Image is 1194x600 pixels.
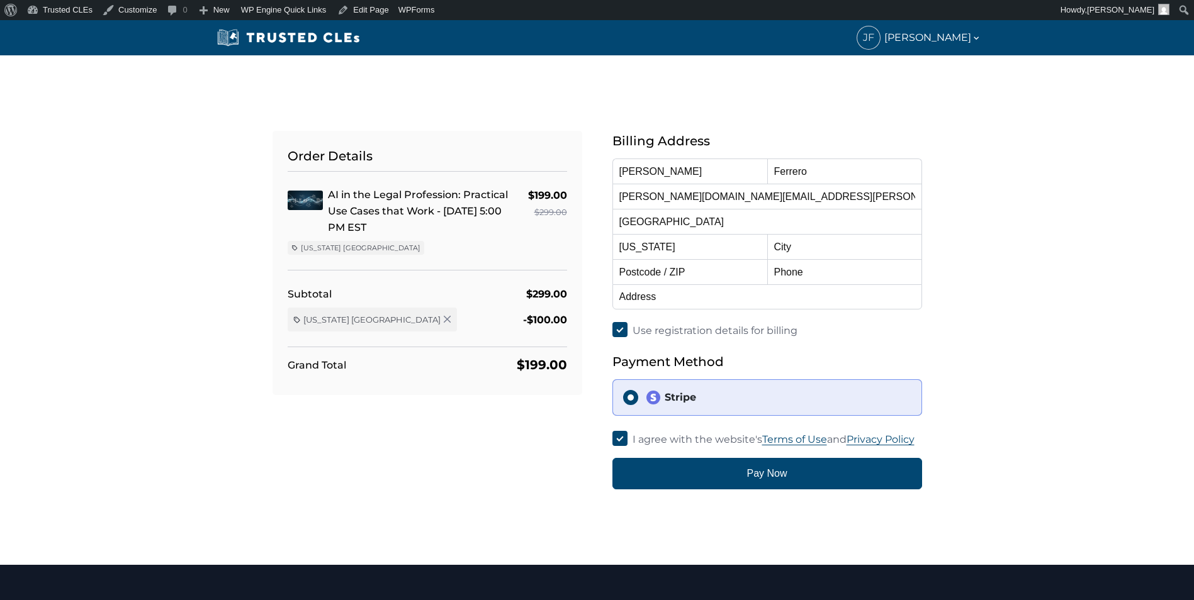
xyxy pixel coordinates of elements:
div: $199.00 [517,355,567,375]
div: -$100.00 [523,311,567,328]
span: [US_STATE] [GEOGRAPHIC_DATA] [301,243,420,253]
h5: Billing Address [612,131,922,151]
input: Last Name [767,158,922,184]
div: Grand Total [288,357,346,374]
div: Stripe [646,390,911,405]
span: [PERSON_NAME] [1087,5,1154,14]
h5: Payment Method [612,352,922,372]
input: Postcode / ZIP [612,259,767,284]
input: Phone [767,259,922,284]
img: Trusted CLEs [213,28,364,47]
span: [PERSON_NAME] [884,29,981,46]
button: Pay Now [612,458,922,489]
img: stripe [646,390,661,405]
span: [US_STATE] [GEOGRAPHIC_DATA] [303,314,441,325]
input: First Name [612,158,767,184]
div: $299.00 [528,204,567,221]
div: $299.00 [526,286,567,303]
div: Subtotal [288,286,332,303]
input: Address [612,284,922,309]
span: I agree with the website's and [633,433,915,445]
a: Terms of Use [762,433,827,445]
input: City [767,234,922,259]
a: Privacy Policy [847,433,915,445]
div: $199.00 [528,187,567,204]
img: AI in the Legal Profession: Practical Use Cases that Work - 10/15 - 5:00 PM EST [288,191,323,210]
a: AI in the Legal Profession: Practical Use Cases that Work - [DATE] 5:00 PM EST [328,189,508,233]
span: JF [857,26,880,49]
span: Use registration details for billing [633,325,797,336]
h5: Order Details [288,146,567,172]
input: stripeStripe [623,390,638,405]
input: Email Address [612,184,922,209]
